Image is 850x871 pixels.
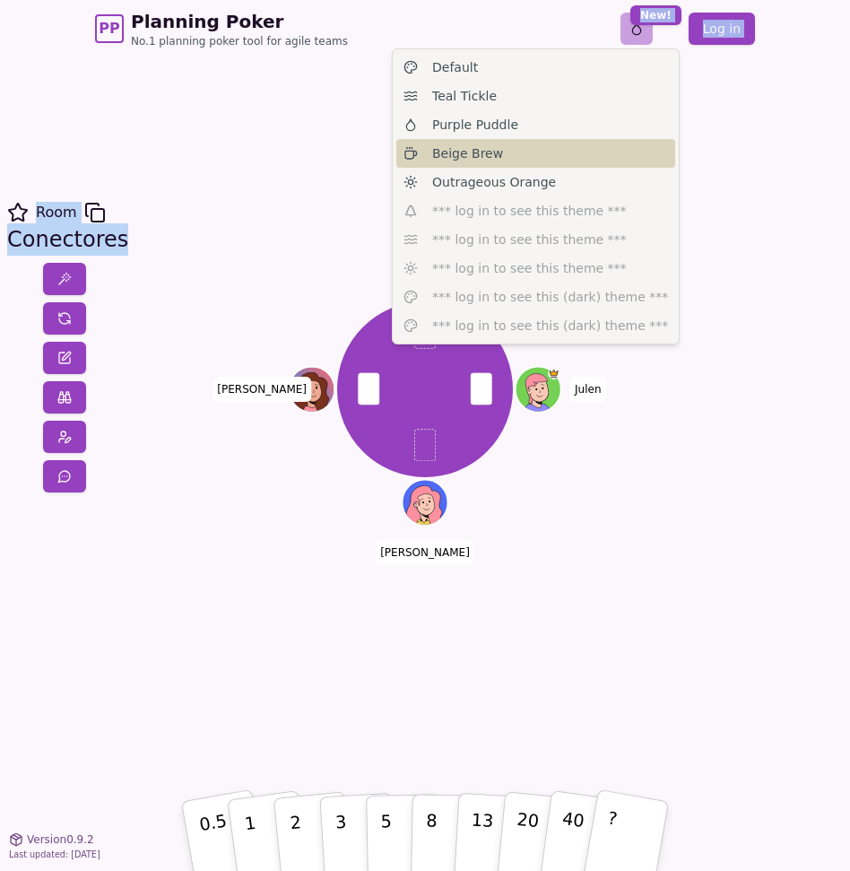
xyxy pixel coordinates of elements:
[432,173,556,191] span: Outrageous Orange
[432,116,518,134] span: Purple Puddle
[432,87,497,105] span: Teal Tickle
[432,144,503,162] span: Beige Brew
[432,58,478,76] span: Default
